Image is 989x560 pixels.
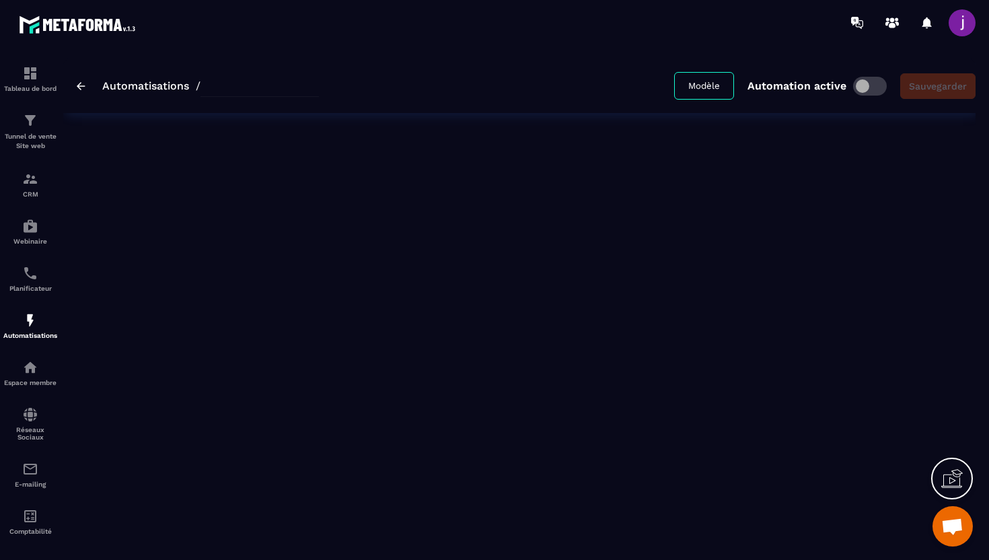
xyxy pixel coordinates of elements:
img: social-network [22,407,38,423]
img: email [22,461,38,477]
img: scheduler [22,265,38,281]
p: Comptabilité [3,528,57,535]
p: Réseaux Sociaux [3,426,57,441]
p: E-mailing [3,481,57,488]
a: automationsautomationsEspace membre [3,349,57,396]
span: / [196,79,200,92]
p: Tableau de bord [3,85,57,92]
img: formation [22,171,38,187]
a: formationformationTableau de bord [3,55,57,102]
p: Espace membre [3,379,57,386]
img: arrow [77,82,85,90]
img: automations [22,312,38,328]
a: schedulerschedulerPlanificateur [3,255,57,302]
img: logo [19,12,140,37]
a: accountantaccountantComptabilité [3,498,57,545]
img: automations [22,218,38,234]
img: formation [22,65,38,81]
p: Automatisations [3,332,57,339]
a: formationformationCRM [3,161,57,208]
button: Modèle [674,72,734,100]
p: Webinaire [3,238,57,245]
a: emailemailE-mailing [3,451,57,498]
div: Ouvrir le chat [932,506,973,547]
p: CRM [3,190,57,198]
p: Automation active [747,79,846,92]
a: automationsautomationsAutomatisations [3,302,57,349]
img: accountant [22,508,38,524]
img: formation [22,112,38,129]
p: Planificateur [3,285,57,292]
p: Tunnel de vente Site web [3,132,57,151]
a: formationformationTunnel de vente Site web [3,102,57,161]
a: automationsautomationsWebinaire [3,208,57,255]
img: automations [22,359,38,376]
a: Automatisations [102,79,189,92]
a: social-networksocial-networkRéseaux Sociaux [3,396,57,451]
